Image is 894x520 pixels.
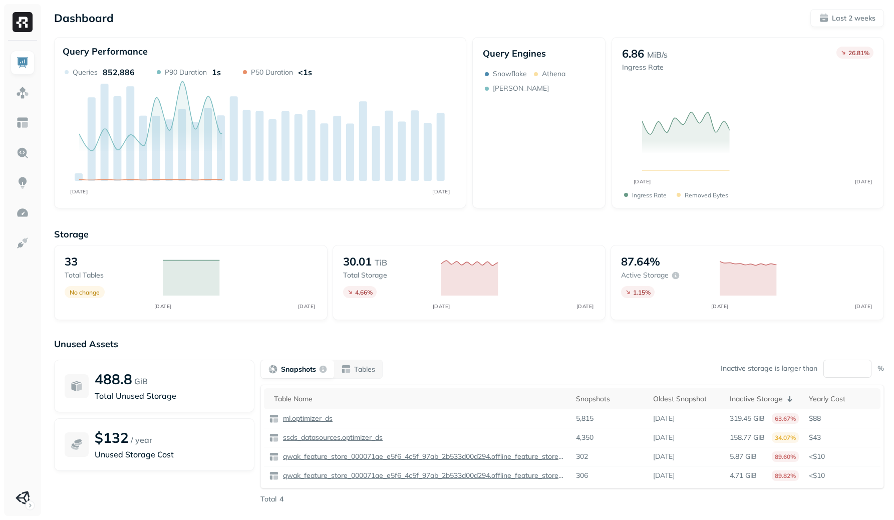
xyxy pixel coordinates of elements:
[622,47,644,61] p: 6.86
[432,303,450,310] tspan: [DATE]
[576,414,593,423] p: 5,815
[279,414,333,423] a: ml.optimizer_ds
[542,69,565,79] p: Athena
[95,370,132,388] p: 488.8
[493,69,527,79] p: Snowflake
[16,176,29,189] img: Insights
[63,46,148,57] p: Query Performance
[154,303,172,310] tspan: [DATE]
[653,452,675,461] p: [DATE]
[772,470,799,481] p: 89.82%
[576,394,643,404] div: Snapshots
[854,178,872,185] tspan: [DATE]
[134,375,148,387] p: GiB
[70,188,88,194] tspan: [DATE]
[633,289,651,296] p: 1.15 %
[16,491,30,505] img: Unity
[730,394,783,404] p: Inactive Storage
[95,448,244,460] p: Unused Storage Cost
[854,303,872,310] tspan: [DATE]
[131,434,152,446] p: / year
[877,364,884,373] p: %
[54,228,884,240] p: Storage
[260,494,276,504] p: Total
[653,471,675,480] p: [DATE]
[622,63,668,72] p: Ingress Rate
[16,56,29,69] img: Dashboard
[274,394,566,404] div: Table Name
[65,254,78,269] p: 33
[730,433,765,442] p: 158.77 GiB
[375,256,387,269] p: TiB
[298,303,316,310] tspan: [DATE]
[576,303,593,310] tspan: [DATE]
[576,471,588,480] p: 306
[212,67,221,77] p: 1s
[251,68,293,77] p: P50 Duration
[281,452,566,461] p: qwak_feature_store_000071ae_e5f6_4c5f_97ab_2b533d00d294.offline_feature_store_arpumizer_user_leve...
[576,433,593,442] p: 4,350
[269,414,279,424] img: table
[772,451,799,462] p: 89.60%
[576,452,588,461] p: 302
[809,471,875,480] p: <$10
[809,414,875,423] p: $88
[355,289,373,296] p: 4.66 %
[16,146,29,159] img: Query Explorer
[16,236,29,249] img: Integrations
[621,254,660,269] p: 87.64%
[809,452,875,461] p: <$10
[343,254,372,269] p: 30.01
[73,68,98,77] p: Queries
[354,365,375,374] p: Tables
[621,271,669,280] p: Active storage
[95,390,244,402] p: Total Unused Storage
[65,271,153,280] p: Total tables
[343,271,431,280] p: Total storage
[279,494,283,504] p: 4
[70,289,100,296] p: No change
[269,433,279,443] img: table
[54,338,884,350] p: Unused Assets
[281,414,333,423] p: ml.optimizer_ds
[432,188,450,194] tspan: [DATE]
[772,413,799,424] p: 63.67%
[832,14,875,23] p: Last 2 weeks
[809,433,875,442] p: $43
[16,86,29,99] img: Assets
[711,303,728,310] tspan: [DATE]
[730,471,757,480] p: 4.71 GiB
[730,452,757,461] p: 5.87 GiB
[493,84,549,93] p: [PERSON_NAME]
[848,49,869,57] p: 26.81 %
[279,452,566,461] a: qwak_feature_store_000071ae_e5f6_4c5f_97ab_2b533d00d294.offline_feature_store_arpumizer_user_leve...
[483,48,595,59] p: Query Engines
[279,471,566,480] a: qwak_feature_store_000071ae_e5f6_4c5f_97ab_2b533d00d294.offline_feature_store_arpumizer_game_user...
[54,11,114,25] p: Dashboard
[633,178,651,185] tspan: [DATE]
[13,12,33,32] img: Ryft
[279,433,383,442] a: ssds_datasources.optimizer_ds
[281,365,316,374] p: Snapshots
[730,414,765,423] p: 319.45 GiB
[721,364,817,373] p: Inactive storage is larger than
[16,206,29,219] img: Optimization
[269,452,279,462] img: table
[103,67,135,77] p: 852,886
[685,191,728,199] p: Removed bytes
[810,9,884,27] button: Last 2 weeks
[269,471,279,481] img: table
[16,116,29,129] img: Asset Explorer
[653,394,720,404] div: Oldest Snapshot
[647,49,668,61] p: MiB/s
[281,471,566,480] p: qwak_feature_store_000071ae_e5f6_4c5f_97ab_2b533d00d294.offline_feature_store_arpumizer_game_user...
[809,394,875,404] div: Yearly Cost
[653,433,675,442] p: [DATE]
[772,432,799,443] p: 34.07%
[653,414,675,423] p: [DATE]
[281,433,383,442] p: ssds_datasources.optimizer_ds
[298,67,312,77] p: <1s
[632,191,667,199] p: Ingress Rate
[95,429,129,446] p: $132
[165,68,207,77] p: P90 Duration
